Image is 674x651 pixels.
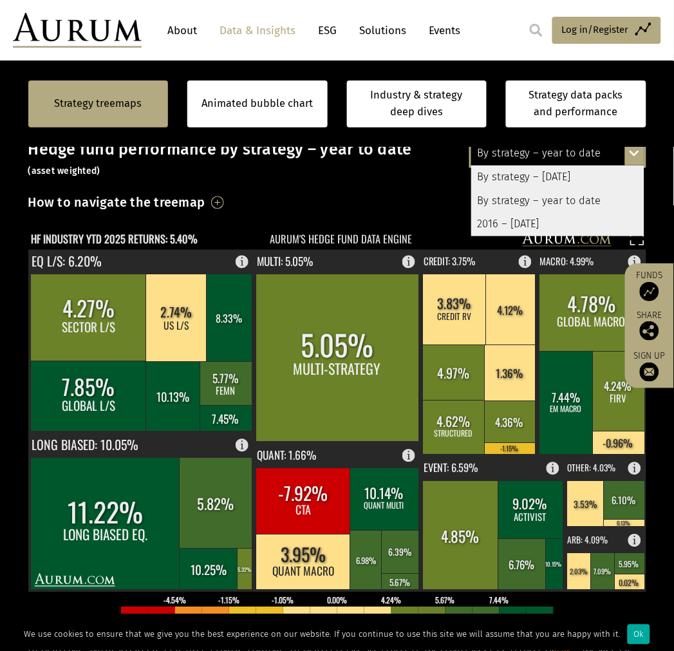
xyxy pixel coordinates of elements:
[54,95,142,112] a: Strategy treemaps
[632,350,668,382] a: Sign up
[628,625,650,645] div: Ok
[632,311,668,341] div: Share
[552,17,661,44] a: Log in/Register
[471,189,644,212] div: By strategy – year to date
[353,19,413,42] a: Solutions
[640,282,659,301] img: Access Funds
[471,166,644,189] div: By strategy – [DATE]
[640,321,659,341] img: Share this post
[213,19,302,42] a: Data & Insights
[28,140,646,179] h3: Hedge fund performance by strategy – year to date
[640,363,659,382] img: Sign up to our newsletter
[312,19,343,42] a: ESG
[471,212,644,236] div: 2016 – [DATE]
[471,142,644,165] div: By strategy – year to date
[506,80,646,127] a: Strategy data packs and performance
[530,24,543,37] img: search.svg
[632,270,668,301] a: Funds
[28,192,205,214] h3: How to navigate the treemap
[422,19,461,42] a: Events
[28,166,100,177] small: (asset weighted)
[201,95,313,112] a: Animated bubble chart
[347,80,487,127] a: Industry & strategy deep dives
[562,22,629,37] span: Log in/Register
[13,13,142,48] img: Aurum
[161,19,203,42] a: About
